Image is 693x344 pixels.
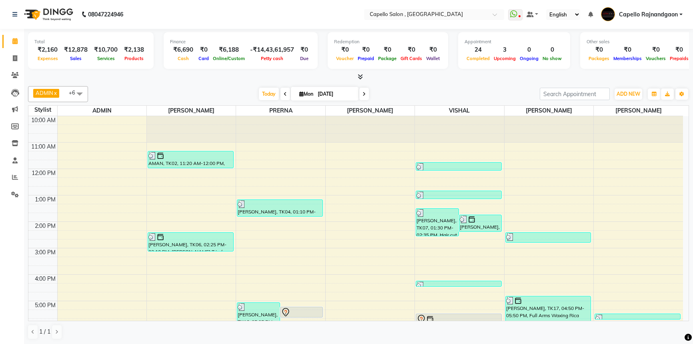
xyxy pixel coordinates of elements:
div: 5:00 PM [33,301,57,310]
div: [PERSON_NAME], TK17, 04:50 PM-05:50 PM, Full Arms Waxing Rica (₹600),Hair Style (₹99),Eyebrows (F... [506,296,591,322]
div: ₹12,878 [61,45,91,54]
span: Ongoing [518,56,541,61]
img: Capello Rajnandgaon [601,7,615,21]
div: ₹6,690 [170,45,196,54]
a: x [53,90,57,96]
span: [PERSON_NAME] [326,106,415,116]
div: Stylist [28,106,57,114]
div: [PERSON_NAME], TK01, 11:45 AM-12:05 PM, Haircut (₹99) [416,163,501,170]
div: ₹2,138 [121,45,147,54]
span: 1 / 1 [39,328,50,336]
span: Due [298,56,310,61]
span: ADMIN [58,106,146,116]
span: Cash [176,56,191,61]
div: -₹14,43,61,957 [247,45,297,54]
div: ₹0 [424,45,442,54]
div: 4:00 PM [33,275,57,283]
div: 12:00 PM [30,169,57,177]
img: logo [20,3,75,26]
div: Redemption [334,38,442,45]
div: [PERSON_NAME], TK07, 01:30 PM-02:35 PM, Hair cut [[DEMOGRAPHIC_DATA]] (₹199),[PERSON_NAME] Trim/ ... [416,209,458,236]
span: [PERSON_NAME] [147,106,236,116]
div: [PERSON_NAME], TK14, 04:15 PM-04:30 PM, Hair Wash [416,281,501,286]
span: Package [376,56,399,61]
div: ₹0 [587,45,611,54]
div: 2:00 PM [33,222,57,230]
div: Finance [170,38,311,45]
span: Products [122,56,146,61]
span: ADMIN [36,90,53,96]
span: Today [259,88,279,100]
span: Memberships [611,56,644,61]
span: Capello Rajnandgaon [619,10,678,19]
span: No show [541,56,564,61]
div: ₹0 [668,45,691,54]
span: Prepaids [668,56,691,61]
div: [PERSON_NAME], TK13, 05:15 PM-05:40 PM, Haircut + Styling + Shampoo & Conditioner (Loreal) [280,307,322,317]
div: [PERSON_NAME], TK15, 05:30 PM-05:45 PM, Hair Wash (₹99) [595,314,680,319]
div: 0 [518,45,541,54]
span: Completed [465,56,492,61]
div: Total [34,38,147,45]
div: ₹0 [399,45,424,54]
span: Upcoming [492,56,518,61]
span: Mon [297,91,315,97]
div: 11:00 AM [30,143,57,151]
div: 24 [465,45,492,54]
input: Search Appointment [540,88,610,100]
div: [PERSON_NAME], TK04, 01:10 PM-01:50 PM, Haircut (₹99),Eyebrows (F) (₹50),Upper Lips (₹50) [237,200,322,216]
div: ₹0 [611,45,644,54]
span: Packages [587,56,611,61]
div: 3 [492,45,518,54]
span: Petty cash [259,56,285,61]
div: ₹0 [356,45,376,54]
span: +6 [69,89,81,96]
div: [PERSON_NAME], TK06, 01:45 PM-02:25 PM, Global Colour (M) (₹699) [459,215,501,231]
div: AMAN, TK02, 11:20 AM-12:00 PM, Hair cut [[DEMOGRAPHIC_DATA]] (₹199) [148,151,233,168]
div: [PERSON_NAME], TK16, 05:05 PM-05:50 PM, Haircut + Styling + Shampoo & Conditioner (Loreal) (₹399)... [237,303,279,322]
div: ₹10,700 [91,45,121,54]
span: Online/Custom [211,56,247,61]
span: Expenses [36,56,60,61]
span: [PERSON_NAME] [594,106,683,116]
div: ₹0 [376,45,399,54]
div: ₹0 [297,45,311,54]
div: 10:00 AM [30,116,57,125]
div: 3:00 PM [33,248,57,257]
span: Prepaid [356,56,376,61]
div: [PERSON_NAME], TK06, 02:25 PM-03:10 PM, [PERSON_NAME] Trim/ Shave (₹199),Face Clean Up (₹499) [148,233,233,251]
span: Vouchers [644,56,668,61]
div: ₹2,160 [34,45,61,54]
input: 2025-09-01 [315,88,355,100]
div: [PERSON_NAME], TK08, 05:30 PM-06:10 PM, Hair cut [[DEMOGRAPHIC_DATA]] [416,314,501,330]
div: ₹0 [196,45,211,54]
div: ₹0 [644,45,668,54]
div: 1:00 PM [33,195,57,204]
span: Card [196,56,211,61]
span: VISHAL [415,106,504,116]
div: 0 [541,45,564,54]
span: ADD NEW [617,91,640,97]
span: Wallet [424,56,442,61]
span: Gift Cards [399,56,424,61]
button: ADD NEW [615,89,642,100]
span: Sales [68,56,84,61]
div: Appointment [465,38,564,45]
b: 08047224946 [88,3,123,26]
div: ₹0 [334,45,356,54]
div: ₹6,188 [211,45,247,54]
div: [PERSON_NAME], TK09, 02:25 PM-02:50 PM, Haircut + Styling + Shampoo & Conditioner (Loreal) (₹399) [506,233,591,242]
span: Voucher [334,56,356,61]
span: PRERNA [236,106,325,116]
span: [PERSON_NAME] [505,106,593,116]
div: [PERSON_NAME], TK04, 12:50 PM-01:10 PM, Haircut (₹99) [416,191,501,199]
span: Services [95,56,117,61]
